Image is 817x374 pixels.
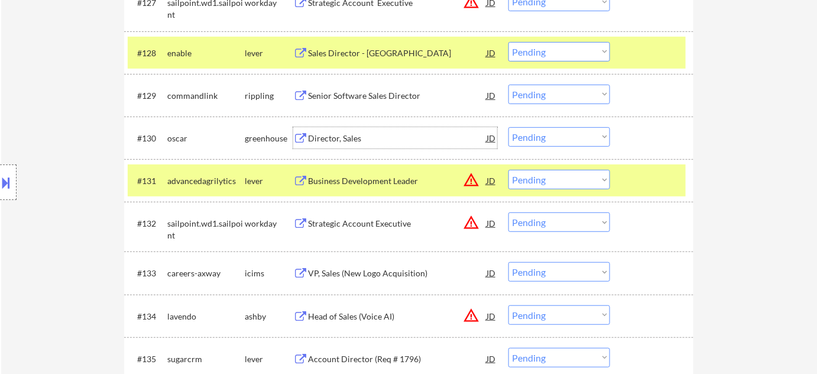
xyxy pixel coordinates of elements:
[137,47,158,59] div: #128
[137,311,158,323] div: #134
[463,172,479,188] button: warning_amber
[245,218,293,230] div: workday
[463,214,479,231] button: warning_amber
[485,127,497,149] div: JD
[245,175,293,187] div: lever
[485,348,497,369] div: JD
[167,311,245,323] div: lavendo
[245,90,293,102] div: rippling
[463,307,479,324] button: warning_amber
[308,311,487,323] div: Head of Sales (Voice AI)
[485,262,497,283] div: JD
[245,353,293,365] div: lever
[308,218,487,230] div: Strategic Account Executive
[308,47,487,59] div: Sales Director - [GEOGRAPHIC_DATA]
[485,212,497,234] div: JD
[308,267,487,279] div: VP, Sales (New Logo Acquisition)
[308,90,487,102] div: Senior Software Sales Director
[167,353,245,365] div: sugarcrm
[485,305,497,327] div: JD
[245,267,293,279] div: icims
[308,353,487,365] div: Account Director (Req # 1796)
[137,353,158,365] div: #135
[245,133,293,144] div: greenhouse
[167,47,245,59] div: enable
[485,170,497,191] div: JD
[485,42,497,63] div: JD
[308,133,487,144] div: Director, Sales
[245,311,293,323] div: ashby
[485,85,497,106] div: JD
[245,47,293,59] div: lever
[308,175,487,187] div: Business Development Leader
